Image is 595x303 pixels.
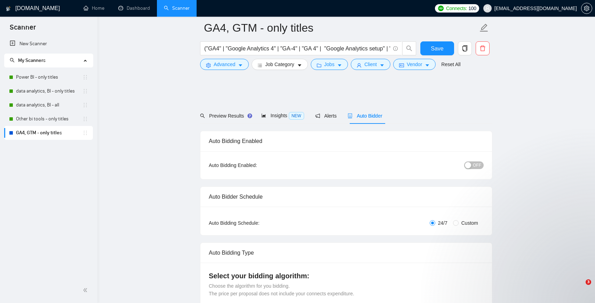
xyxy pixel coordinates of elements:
span: area-chart [261,113,266,118]
span: Insights [261,113,304,118]
button: barsJob Categorycaret-down [252,59,308,70]
input: Search Freelance Jobs... [204,44,390,53]
button: settingAdvancedcaret-down [200,59,249,70]
span: Custom [459,219,481,227]
li: data analytics, BI - only titles [4,84,93,98]
a: setting [581,6,592,11]
span: search [200,113,205,118]
span: Connects: [446,5,467,12]
span: Jobs [324,61,335,68]
button: copy [458,41,472,55]
a: data analytics, BI - all [16,98,82,112]
button: Save [420,41,454,55]
span: caret-down [337,63,342,68]
button: setting [581,3,592,14]
div: Auto Bidding Enabled: [209,161,300,169]
a: GA4, GTM - only titles [16,126,82,140]
li: Other bi tools - only titles [4,112,93,126]
span: user [357,63,362,68]
span: caret-down [297,63,302,68]
span: My Scanners [10,57,46,63]
button: folderJobscaret-down [311,59,348,70]
span: notification [315,113,320,118]
a: homeHome [84,5,104,11]
span: Advanced [214,61,235,68]
img: logo [6,3,11,14]
span: holder [82,130,88,136]
a: Power BI - only titles [16,70,82,84]
li: GA4, GTM - only titles [4,126,93,140]
span: holder [82,116,88,122]
span: info-circle [393,46,398,51]
span: caret-down [238,63,243,68]
span: folder [317,63,322,68]
span: bars [257,63,262,68]
span: copy [458,45,471,51]
iframe: Intercom live chat [571,279,588,296]
img: upwork-logo.png [438,6,444,11]
span: Alerts [315,113,337,119]
button: userClientcaret-down [351,59,390,70]
div: Auto Bidding Type [209,243,484,263]
span: delete [476,45,489,51]
span: 24/7 [435,219,450,227]
span: edit [479,23,489,32]
span: holder [82,88,88,94]
input: Scanner name... [204,19,478,37]
li: Power BI - only titles [4,70,93,84]
span: idcard [399,63,404,68]
a: data analytics, BI - only titles [16,84,82,98]
span: search [403,45,416,51]
span: Save [431,44,443,53]
li: data analytics, BI - all [4,98,93,112]
span: NEW [289,112,304,120]
a: Reset All [441,61,460,68]
button: idcardVendorcaret-down [393,59,436,70]
li: New Scanner [4,37,93,51]
span: 3 [586,279,591,285]
span: 100 [468,5,476,12]
span: Vendor [407,61,422,68]
a: Other bi tools - only titles [16,112,82,126]
div: Auto Bidding Enabled [209,131,484,151]
span: holder [82,102,88,108]
span: caret-down [380,63,384,68]
span: Choose the algorithm for you bidding. The price per proposal does not include your connects expen... [209,283,354,296]
span: setting [206,63,211,68]
div: Auto Bidder Schedule [209,187,484,207]
span: caret-down [425,63,430,68]
button: delete [476,41,490,55]
span: OFF [473,161,481,169]
div: Auto Bidding Schedule: [209,219,300,227]
span: Job Category [265,61,294,68]
span: Preview Results [200,113,250,119]
span: My Scanners [18,57,46,63]
span: holder [82,74,88,80]
h4: Select your bidding algorithm: [209,271,484,281]
span: user [485,6,490,11]
span: double-left [83,287,90,294]
button: search [402,41,416,55]
a: searchScanner [164,5,190,11]
span: Auto Bidder [348,113,382,119]
span: Client [364,61,377,68]
div: Tooltip anchor [247,113,253,119]
span: search [10,58,15,63]
span: robot [348,113,352,118]
a: dashboardDashboard [118,5,150,11]
span: Scanner [4,22,41,37]
a: New Scanner [10,37,87,51]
